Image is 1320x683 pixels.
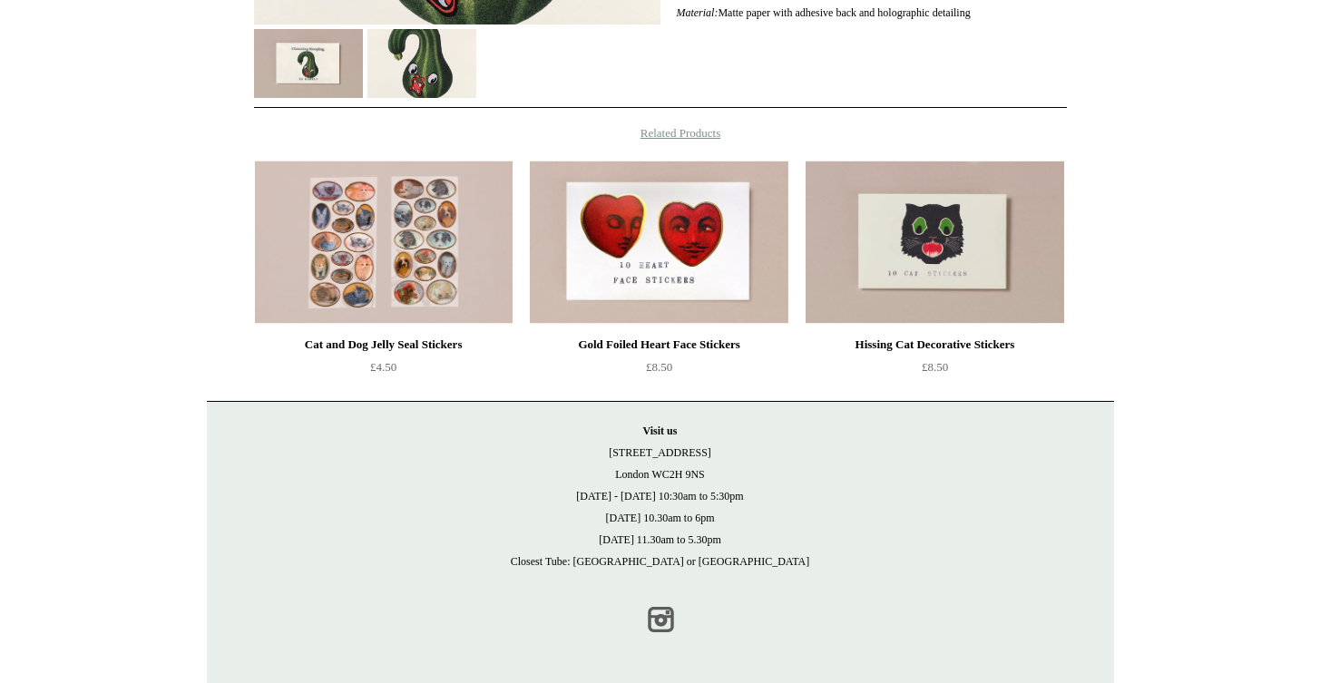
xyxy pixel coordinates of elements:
[207,126,1114,141] h4: Related Products
[370,360,396,374] span: £4.50
[806,161,1063,324] img: Hissing Cat Decorative Stickers
[922,360,948,374] span: £8.50
[259,334,508,356] div: Cat and Dog Jelly Seal Stickers
[806,334,1063,408] a: Hissing Cat Decorative Stickers £8.50
[367,29,476,97] img: Spooky Courgette Holographic Stickers
[534,334,783,356] div: Gold Foiled Heart Face Stickers
[225,420,1096,572] p: [STREET_ADDRESS] London WC2H 9NS [DATE] - [DATE] 10:30am to 5:30pm [DATE] 10.30am to 6pm [DATE] 1...
[255,161,513,324] img: Cat and Dog Jelly Seal Stickers
[810,334,1059,356] div: Hissing Cat Decorative Stickers
[530,334,787,408] a: Gold Foiled Heart Face Stickers £8.50
[255,334,513,408] a: Cat and Dog Jelly Seal Stickers £4.50
[643,424,678,437] strong: Visit us
[530,161,787,324] img: Gold Foiled Heart Face Stickers
[530,161,787,324] a: Gold Foiled Heart Face Stickers Gold Foiled Heart Face Stickers
[806,161,1063,324] a: Hissing Cat Decorative Stickers Hissing Cat Decorative Stickers
[646,360,672,374] span: £8.50
[255,161,513,324] a: Cat and Dog Jelly Seal Stickers Cat and Dog Jelly Seal Stickers
[254,29,363,97] img: Spooky Courgette Holographic Stickers
[676,6,718,19] em: Material:
[640,600,680,639] a: Instagram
